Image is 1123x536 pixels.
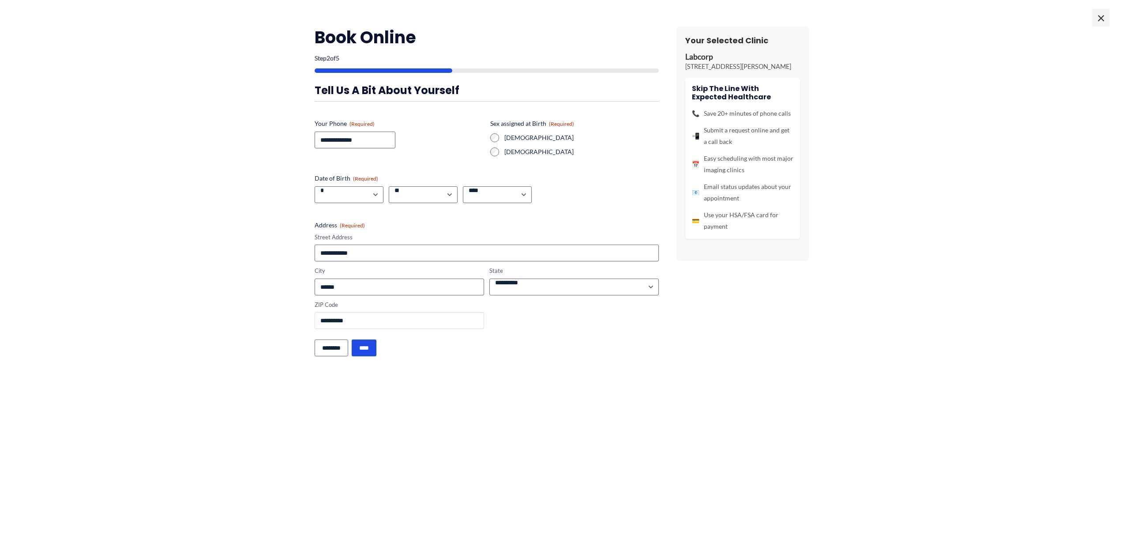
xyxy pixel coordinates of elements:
[692,130,699,142] span: 📲
[685,35,800,45] h3: Your Selected Clinic
[692,84,793,101] h4: Skip the line with Expected Healthcare
[685,52,800,62] p: Labcorp
[327,54,330,62] span: 2
[692,209,793,232] li: Use your HSA/FSA card for payment
[692,181,793,204] li: Email status updates about your appointment
[692,125,793,147] li: Submit a request online and get a call back
[336,54,339,62] span: 5
[315,119,483,128] label: Your Phone
[490,119,574,128] legend: Sex assigned at Birth
[315,83,659,97] h3: Tell us a bit about yourself
[489,267,659,275] label: State
[549,121,574,127] span: (Required)
[1092,9,1110,26] span: ×
[692,108,793,119] li: Save 20+ minutes of phone calls
[692,159,699,170] span: 📅
[315,55,659,61] p: Step of
[685,62,800,71] p: [STREET_ADDRESS][PERSON_NAME]
[315,26,659,48] h2: Book Online
[315,233,659,242] label: Street Address
[353,175,378,182] span: (Required)
[315,301,484,309] label: ZIP Code
[692,187,699,198] span: 📧
[504,147,659,156] label: [DEMOGRAPHIC_DATA]
[315,174,378,183] legend: Date of Birth
[315,221,365,230] legend: Address
[349,121,375,127] span: (Required)
[692,215,699,226] span: 💳
[315,267,484,275] label: City
[692,153,793,176] li: Easy scheduling with most major imaging clinics
[340,222,365,229] span: (Required)
[504,133,659,142] label: [DEMOGRAPHIC_DATA]
[692,108,699,119] span: 📞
